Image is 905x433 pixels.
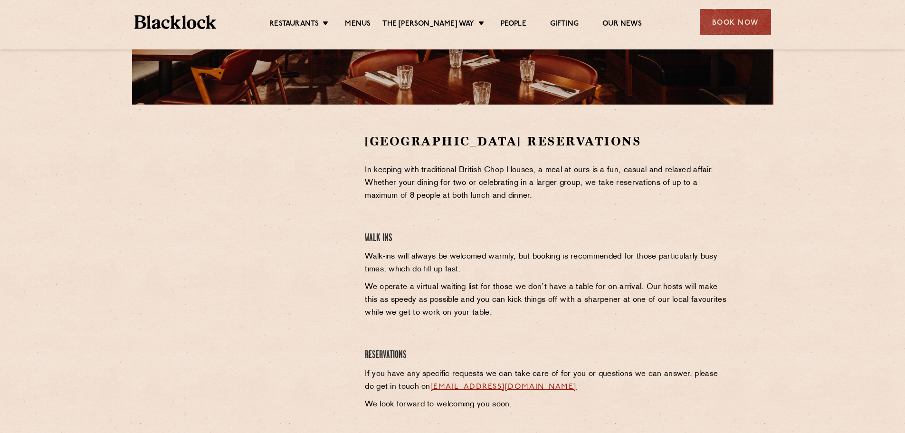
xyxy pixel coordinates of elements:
p: We look forward to welcoming you soon. [365,398,729,411]
img: BL_Textured_Logo-footer-cropped.svg [134,15,217,29]
p: If you have any specific requests we can take care of for you or questions we can answer, please ... [365,368,729,394]
div: Book Now [700,9,771,35]
h4: Walk Ins [365,232,729,245]
a: [EMAIL_ADDRESS][DOMAIN_NAME] [430,383,577,391]
h2: [GEOGRAPHIC_DATA] Reservations [365,133,729,150]
p: We operate a virtual waiting list for those we don’t have a table for on arrival. Our hosts will ... [365,281,729,319]
a: Menus [345,19,371,30]
a: Our News [602,19,642,30]
a: Gifting [550,19,579,30]
iframe: OpenTable make booking widget [210,133,316,276]
p: In keeping with traditional British Chop Houses, a meal at ours is a fun, casual and relaxed affa... [365,164,729,202]
a: Restaurants [269,19,319,30]
a: People [501,19,526,30]
a: The [PERSON_NAME] Way [382,19,474,30]
h4: Reservations [365,349,729,362]
p: Walk-ins will always be welcomed warmly, but booking is recommended for those particularly busy t... [365,250,729,276]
